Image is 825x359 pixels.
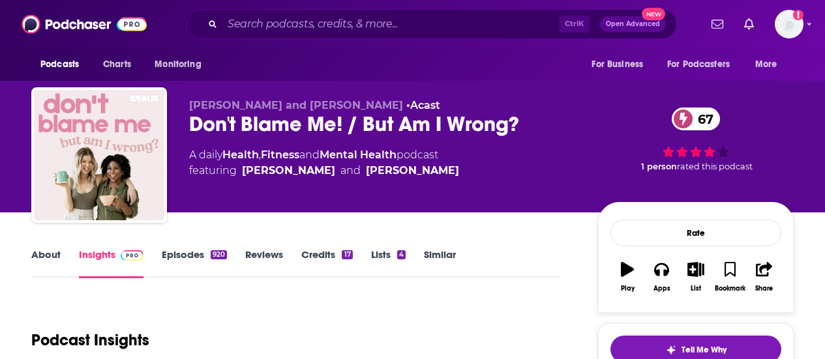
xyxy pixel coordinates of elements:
button: open menu [659,52,749,77]
button: Show profile menu [775,10,803,38]
span: featuring [189,163,459,179]
a: Fitness [261,149,299,161]
h1: Podcast Insights [31,330,149,350]
span: 1 person [641,162,677,171]
a: Reviews [245,248,283,278]
img: Don't Blame Me! / But Am I Wrong? [34,90,164,220]
span: 67 [685,108,720,130]
a: About [31,248,61,278]
button: open menu [31,52,96,77]
span: Tell Me Why [682,345,727,355]
button: Play [610,253,644,300]
a: 67 [672,108,720,130]
span: Podcasts [40,55,79,74]
span: Open Advanced [606,21,660,27]
span: For Business [592,55,643,74]
a: InsightsPodchaser Pro [79,248,143,278]
input: Search podcasts, credits, & more... [222,14,559,35]
button: Open AdvancedNew [600,16,666,32]
button: open menu [145,52,218,77]
div: Search podcasts, credits, & more... [187,9,677,39]
a: Credits17 [301,248,352,278]
a: Episodes920 [162,248,227,278]
div: 4 [397,250,406,259]
div: List [691,285,701,293]
div: 17 [342,250,352,259]
div: 67 1 personrated this podcast [598,99,794,180]
a: Show notifications dropdown [739,13,759,35]
div: 920 [211,250,227,259]
span: , [259,149,261,161]
img: Podchaser Pro [121,250,143,261]
button: Share [747,253,781,300]
div: Play [621,285,635,293]
span: Ctrl K [559,16,590,33]
span: For Podcasters [667,55,730,74]
a: Acast [410,99,440,111]
button: open menu [582,52,659,77]
a: Health [222,149,259,161]
a: [PERSON_NAME] [242,163,335,179]
span: and [299,149,320,161]
a: Similar [424,248,456,278]
span: rated this podcast [677,162,753,171]
button: List [679,253,713,300]
img: User Profile [775,10,803,38]
div: Share [755,285,773,293]
span: New [642,8,665,20]
a: Lists4 [371,248,406,278]
img: Podchaser - Follow, Share and Rate Podcasts [22,12,147,36]
a: Mental Health [320,149,397,161]
span: More [755,55,777,74]
img: tell me why sparkle [666,345,676,355]
span: • [406,99,440,111]
button: open menu [746,52,794,77]
div: A daily podcast [189,147,459,179]
div: Rate [610,220,781,246]
a: [PERSON_NAME] [366,163,459,179]
span: Monitoring [155,55,201,74]
span: [PERSON_NAME] and [PERSON_NAME] [189,99,403,111]
a: Show notifications dropdown [706,13,728,35]
a: Charts [95,52,139,77]
button: Bookmark [713,253,747,300]
button: Apps [644,253,678,300]
div: Apps [653,285,670,293]
span: Charts [103,55,131,74]
span: Logged in as mdekoning [775,10,803,38]
span: and [340,163,361,179]
svg: Add a profile image [793,10,803,20]
div: Bookmark [715,285,745,293]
